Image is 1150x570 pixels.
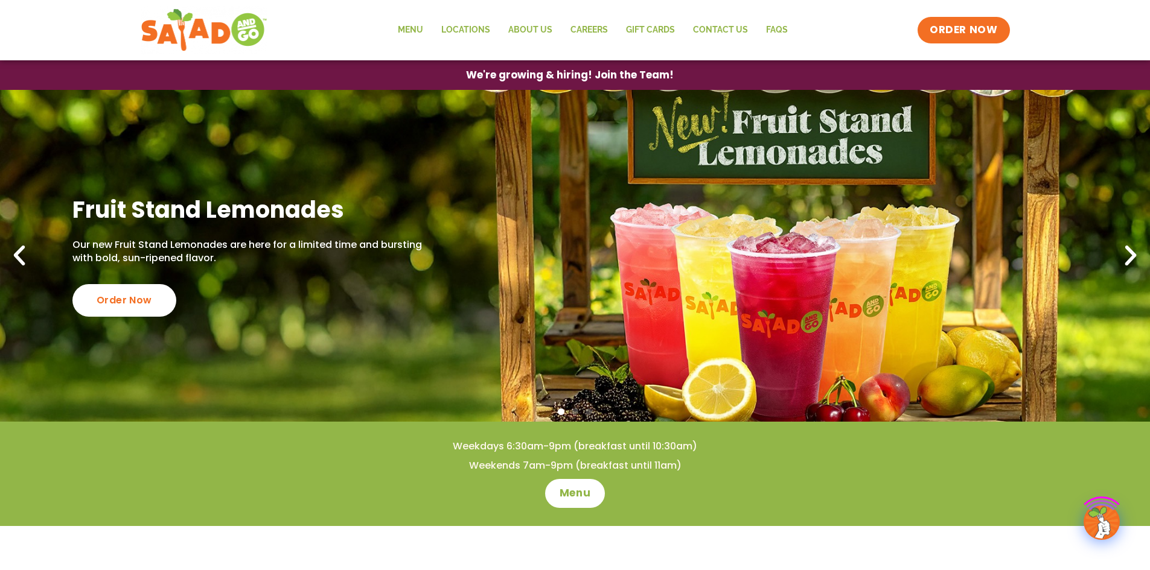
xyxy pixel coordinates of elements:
[586,408,592,415] span: Go to slide 3
[561,16,617,44] a: Careers
[1117,242,1144,269] div: Next slide
[24,440,1126,453] h4: Weekdays 6:30am-9pm (breakfast until 10:30am)
[545,479,605,508] a: Menu
[72,238,428,265] p: Our new Fruit Stand Lemonades are here for a limited time and bursting with bold, sun-ripened fla...
[466,70,674,80] span: We're growing & hiring! Join the Team!
[930,23,997,37] span: ORDER NOW
[432,16,499,44] a: Locations
[684,16,757,44] a: Contact Us
[918,17,1009,43] a: ORDER NOW
[558,408,564,415] span: Go to slide 1
[389,16,432,44] a: Menu
[141,6,268,54] img: new-SAG-logo-768×292
[389,16,797,44] nav: Menu
[757,16,797,44] a: FAQs
[499,16,561,44] a: About Us
[572,408,578,415] span: Go to slide 2
[72,195,428,224] h2: Fruit Stand Lemonades
[560,486,590,501] span: Menu
[72,284,176,317] div: Order Now
[448,61,692,89] a: We're growing & hiring! Join the Team!
[24,459,1126,472] h4: Weekends 7am-9pm (breakfast until 11am)
[6,242,33,269] div: Previous slide
[617,16,684,44] a: GIFT CARDS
